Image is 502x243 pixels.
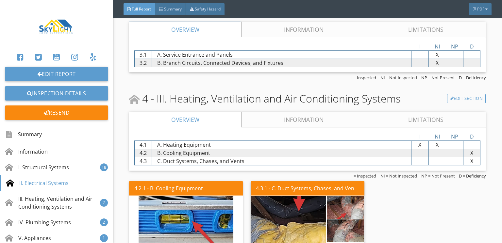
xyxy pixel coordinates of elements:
div: 3.1 [135,51,152,59]
div: X [429,59,446,67]
span: NP [451,133,458,140]
div: X [429,157,446,165]
a: Limitations [366,22,486,37]
a: Information [242,112,366,127]
span: PDF [477,6,484,12]
span: NI [435,43,440,50]
div: X [411,149,429,157]
div: B. Branch Circuits, Connected Devices, and Fixtures [152,59,411,67]
span: NP = Not Present [421,173,455,179]
div: X [446,59,463,67]
div: Summary [5,129,42,140]
span: Safety Hazard [195,6,221,12]
div: X [446,157,463,165]
div: X [429,51,446,59]
div: 4.2.1 - B. Cooling Equipment [134,184,203,192]
div: B. Cooling Equipment [152,149,411,157]
div: 4.2 [135,149,152,157]
a: Information [242,22,366,37]
a: Edit Section [447,94,486,103]
span: D = Deficiency [459,173,486,179]
div: 18 [100,163,108,171]
span: Summary [164,6,182,12]
div: X [463,59,480,67]
span: D = Deficiency [459,75,486,81]
div: A. Heating Equipment [152,141,411,149]
div: X [411,51,429,59]
div: X [429,149,446,157]
div: 4.3.1 - C. Duct Systems, Chases, and Vents [256,184,354,192]
div: X [463,157,480,165]
span: NI = Not Inspected [380,75,417,81]
div: X [446,149,463,157]
span: 4 - III. Heating, Ventilation and Air Conditioning Systems [129,91,401,106]
div: X [446,51,463,59]
div: 2 [100,218,108,226]
span: I [419,133,421,140]
span: I = Inspected [351,75,376,81]
div: X [411,157,429,165]
div: X [411,59,429,67]
div: C. Duct Systems, Chases, and Vents [152,157,411,165]
div: X [446,141,463,149]
span: NI [435,133,440,140]
div: II. Electrical Systems [6,179,69,187]
div: X [463,141,480,149]
div: X [429,141,446,149]
div: X [411,141,429,149]
span: Full Report [132,6,151,12]
a: Inspection Details [5,86,108,101]
div: 4.1 [135,141,152,149]
div: X [463,149,480,157]
div: X [463,51,480,59]
div: V. Appliances [5,234,51,242]
span: NP = Not Present [421,75,455,81]
span: D [470,43,474,50]
div: 3.2 [135,59,152,67]
span: I = Inspected [351,173,376,179]
div: 4.3 [135,157,152,165]
div: III. Heating, Ventilation and Air Conditioning Systems [5,195,100,211]
div: I. Structural Systems [5,163,69,171]
img: sky11.jpg [25,5,88,47]
img: photo.jpg [326,179,365,236]
div: Resend [5,105,108,120]
div: 2 [100,199,108,207]
div: 1 [100,234,108,242]
div: IV. Plumbing Systems [5,218,71,226]
span: D [470,133,474,140]
div: A. Service Entrance and Panels [152,51,411,59]
a: Edit Report [5,67,108,81]
span: NI = Not Inspected [380,173,417,179]
div: Information [5,148,48,156]
a: Limitations [366,112,486,127]
span: NP [451,43,458,50]
span: I [419,43,421,50]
